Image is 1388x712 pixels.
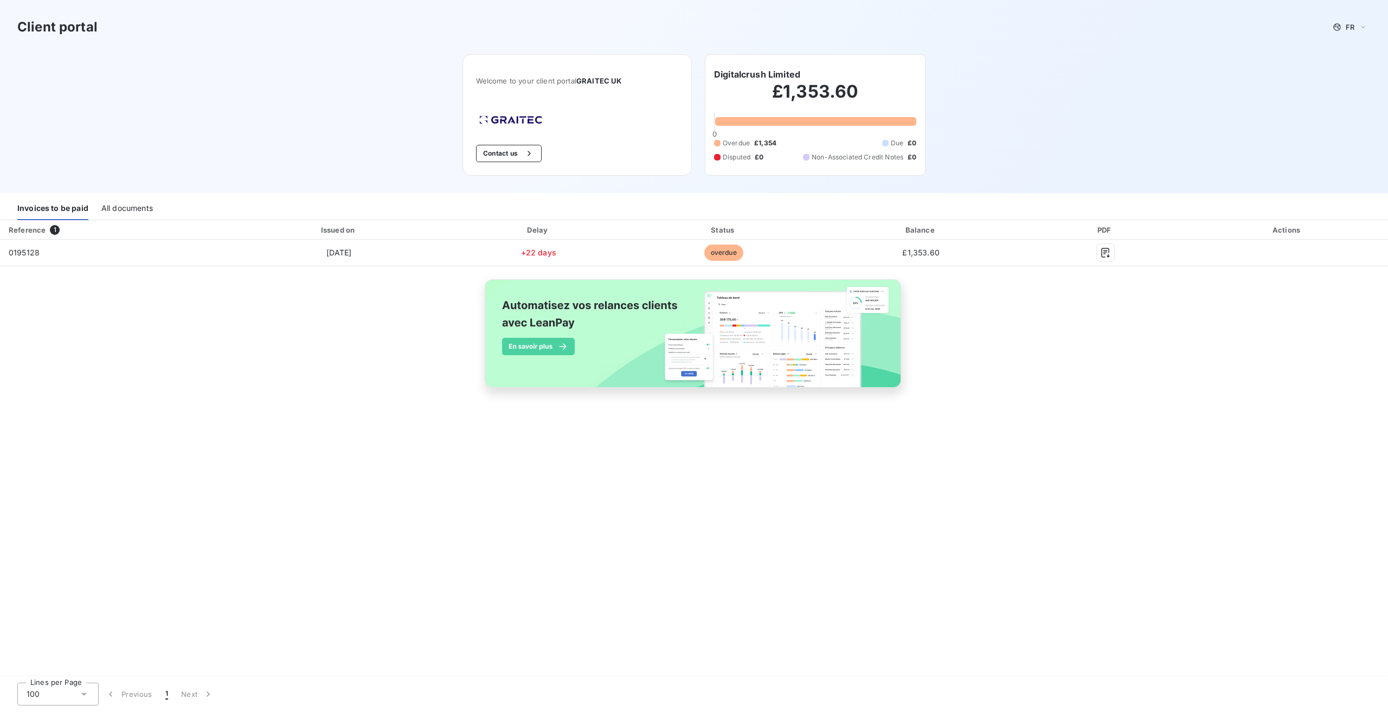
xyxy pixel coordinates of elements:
[9,226,46,234] div: Reference
[475,273,913,406] img: banner
[754,138,776,148] span: £1,354
[1189,224,1386,235] div: Actions
[631,224,816,235] div: Status
[450,224,627,235] div: Delay
[704,245,743,261] span: overdue
[891,138,903,148] span: Due
[476,112,545,127] img: Company logo
[576,76,622,85] span: GRAITEC UK
[714,81,916,113] h2: £1,353.60
[755,152,763,162] span: £0
[17,197,88,220] div: Invoices to be paid
[723,152,750,162] span: Disputed
[908,138,916,148] span: £0
[1346,23,1354,31] span: FR
[101,197,153,220] div: All documents
[521,248,556,257] span: +22 days
[1026,224,1185,235] div: PDF
[476,145,542,162] button: Contact us
[712,130,717,138] span: 0
[714,68,800,81] h6: Digitalcrush Limited
[232,224,446,235] div: Issued on
[9,248,40,257] span: 0195128
[50,225,60,235] span: 1
[476,76,678,85] span: Welcome to your client portal
[99,683,159,705] button: Previous
[27,689,40,700] span: 100
[326,248,352,257] span: [DATE]
[812,152,903,162] span: Non-Associated Credit Notes
[175,683,220,705] button: Next
[820,224,1021,235] div: Balance
[902,248,939,257] span: £1,353.60
[165,689,168,700] span: 1
[17,17,98,37] h3: Client portal
[908,152,916,162] span: £0
[723,138,750,148] span: Overdue
[159,683,175,705] button: 1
